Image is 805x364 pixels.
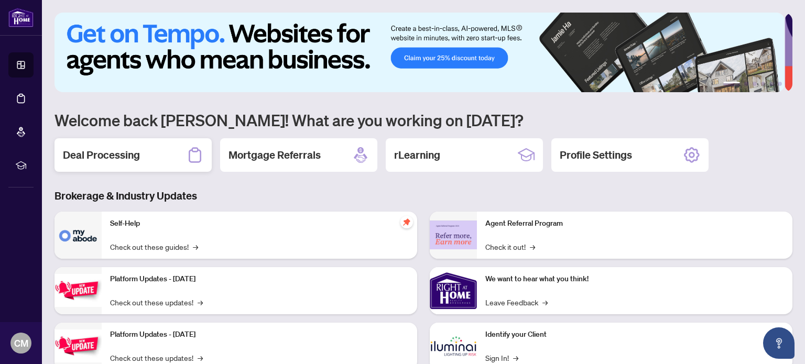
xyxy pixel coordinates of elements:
[394,148,440,162] h2: rLearning
[761,82,765,86] button: 4
[8,8,34,27] img: logo
[530,241,535,252] span: →
[14,336,28,350] span: CM
[778,82,782,86] button: 6
[723,82,740,86] button: 1
[110,241,198,252] a: Check out these guides!→
[485,218,784,229] p: Agent Referral Program
[430,267,477,314] img: We want to hear what you think!
[744,82,748,86] button: 2
[193,241,198,252] span: →
[198,352,203,363] span: →
[229,148,321,162] h2: Mortgage Referrals
[55,274,102,307] img: Platform Updates - July 21, 2025
[55,110,792,130] h1: Welcome back [PERSON_NAME]! What are you working on [DATE]?
[55,212,102,259] img: Self-Help
[769,82,774,86] button: 5
[485,241,535,252] a: Check it out!→
[560,148,632,162] h2: Profile Settings
[485,329,784,340] p: Identify your Client
[110,352,203,363] a: Check out these updates!→
[430,220,477,249] img: Agent Referral Program
[400,216,413,228] span: pushpin
[55,189,792,203] h3: Brokerage & Industry Updates
[63,148,140,162] h2: Deal Processing
[110,329,409,340] p: Platform Updates - [DATE]
[110,218,409,229] p: Self-Help
[763,327,795,359] button: Open asap
[110,296,203,308] a: Check out these updates!→
[542,296,548,308] span: →
[110,273,409,285] p: Platform Updates - [DATE]
[485,296,548,308] a: Leave Feedback→
[55,13,785,92] img: Slide 0
[485,273,784,285] p: We want to hear what you think!
[513,352,518,363] span: →
[753,82,757,86] button: 3
[55,329,102,362] img: Platform Updates - July 8, 2025
[198,296,203,308] span: →
[485,352,518,363] a: Sign In!→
